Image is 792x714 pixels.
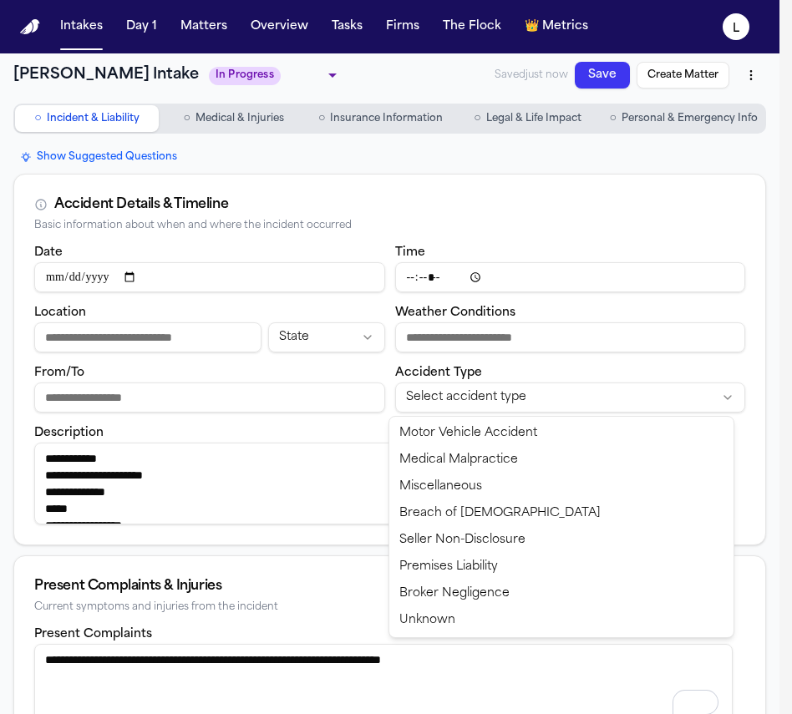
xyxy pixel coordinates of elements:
[399,559,498,575] span: Premises Liability
[399,425,537,442] span: Motor Vehicle Accident
[399,585,510,602] span: Broker Negligence
[399,452,518,468] span: Medical Malpractice
[399,532,525,549] span: Seller Non-Disclosure
[399,505,601,522] span: Breach of [DEMOGRAPHIC_DATA]
[399,612,455,629] span: Unknown
[399,479,482,495] span: Miscellaneous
